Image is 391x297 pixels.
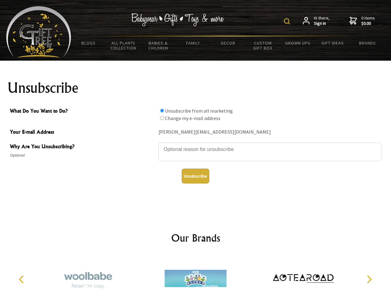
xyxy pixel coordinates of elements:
h1: Unsubscribe [7,80,384,95]
a: Hi there,Sign in [303,15,330,26]
span: What Do You Want to Do? [10,107,155,116]
a: Decor [211,37,245,49]
div: [PERSON_NAME][EMAIL_ADDRESS][DOMAIN_NAME] [159,127,381,137]
a: Gift Ideas [315,37,350,49]
a: Brands [350,37,385,49]
span: Why Are You Unsubscribing? [10,143,155,152]
img: Babyware - Gifts - Toys and more... [6,6,71,58]
textarea: Why Are You Unsubscribing? [159,143,381,161]
a: BLOGS [71,37,106,49]
label: Unsubscribe from all marketing [165,108,233,114]
span: Optional [10,152,155,159]
span: 0 items [361,15,375,26]
a: Custom Gift Box [245,37,280,54]
h2: Our Brands [12,230,379,245]
input: What Do You Want to Do? [160,116,164,120]
a: 0 items$0.00 [350,15,375,26]
a: All Plants Collection [106,37,141,54]
strong: Sign in [314,21,330,26]
button: Next [362,273,376,286]
img: Babywear - Gifts - Toys & more [131,13,224,26]
button: Previous [15,273,29,286]
span: Your E-mail Address [10,128,155,137]
img: product search [284,18,290,24]
label: Change my e-mail address [165,115,220,121]
button: Unsubscribe [182,169,209,183]
a: Grown Ups [280,37,315,49]
strong: $0.00 [361,21,375,26]
span: Hi there, [314,15,330,26]
a: Babies & Children [141,37,176,54]
input: What Do You Want to Do? [160,109,164,113]
a: Family [176,37,211,49]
